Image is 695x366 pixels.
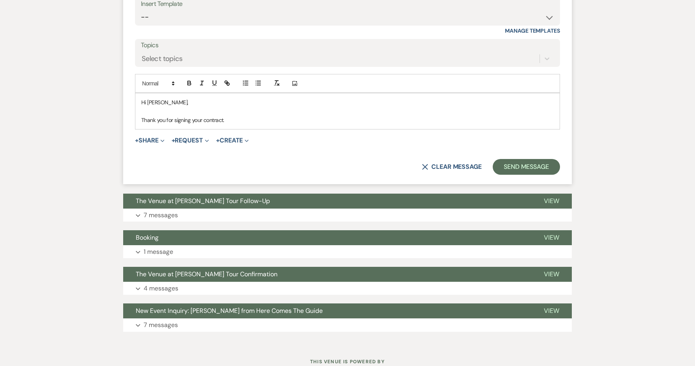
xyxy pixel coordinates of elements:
button: Create [216,137,249,144]
button: Booking [123,230,531,245]
p: Thank you for signing your contract. [141,116,554,124]
span: View [544,197,559,205]
button: View [531,303,572,318]
button: New Event Inquiry: [PERSON_NAME] from Here Comes The Guide [123,303,531,318]
button: View [531,230,572,245]
button: 4 messages [123,282,572,295]
button: 7 messages [123,318,572,332]
button: The Venue at [PERSON_NAME] Tour Confirmation [123,267,531,282]
span: The Venue at [PERSON_NAME] Tour Confirmation [136,270,277,278]
button: Send Message [493,159,560,175]
button: View [531,267,572,282]
button: Share [135,137,165,144]
button: 1 message [123,245,572,259]
p: 4 messages [144,283,178,294]
span: + [216,137,220,144]
button: Request [172,137,209,144]
label: Topics [141,40,554,51]
span: + [172,137,175,144]
button: View [531,194,572,209]
button: The Venue at [PERSON_NAME] Tour Follow-Up [123,194,531,209]
a: Manage Templates [505,27,560,34]
div: Select topics [142,54,183,64]
span: New Event Inquiry: [PERSON_NAME] from Here Comes The Guide [136,307,323,315]
span: + [135,137,139,144]
span: View [544,270,559,278]
p: Hi [PERSON_NAME], [141,98,554,107]
span: Booking [136,233,159,242]
p: 7 messages [144,210,178,220]
span: The Venue at [PERSON_NAME] Tour Follow-Up [136,197,270,205]
p: 7 messages [144,320,178,330]
button: Clear message [422,164,482,170]
p: 1 message [144,247,173,257]
span: View [544,233,559,242]
button: 7 messages [123,209,572,222]
span: View [544,307,559,315]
